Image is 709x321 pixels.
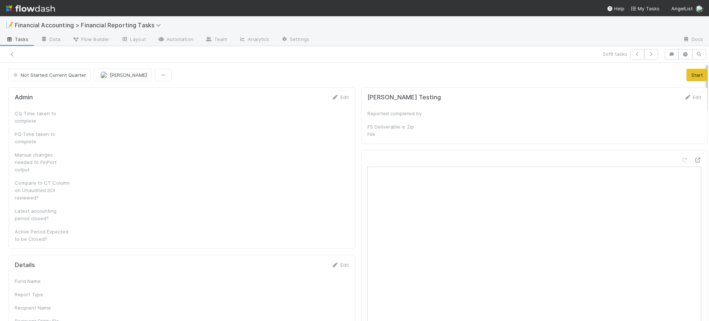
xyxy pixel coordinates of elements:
[35,34,66,46] a: Data
[15,130,70,145] div: PQ Time taken to complete
[275,34,315,46] a: Settings
[6,22,13,28] span: 📝
[115,34,152,46] a: Layout
[15,207,70,222] div: Latest accounting period closed?
[630,5,660,12] a: My Tasks
[15,277,70,285] div: Fund Name
[15,262,35,269] h5: Details
[696,5,703,13] img: avatar_fee1282a-8af6-4c79-b7c7-bf2cfad99775.png
[15,151,70,173] div: Manual changes needed to FinPort output
[233,34,275,46] a: Analytics
[684,94,701,100] a: Edit
[671,6,693,11] span: AngelList
[72,35,109,43] span: Flow Builder
[15,291,70,298] div: Report Type
[66,34,115,46] a: Flow Builder
[686,69,708,81] button: Start
[677,34,709,46] a: Docs
[603,50,627,58] span: 5 of 8 tasks
[15,304,70,311] div: Recipient Name
[332,94,349,100] a: Edit
[367,94,441,101] h5: [PERSON_NAME] Testing
[15,21,165,29] span: Financial Accounting > Financial Reporting Tasks
[94,69,152,81] button: [PERSON_NAME]
[6,35,29,43] span: Tasks
[15,179,70,201] div: Compare to CT Column on Unaudited SOI reviewed?
[607,5,624,12] div: Help
[100,71,107,79] img: avatar_fee1282a-8af6-4c79-b7c7-bf2cfad99775.png
[15,228,70,243] div: Active Period Expected to be Closed?
[8,69,91,81] button: Not Started Current Quarter
[199,34,233,46] a: Team
[6,2,55,15] img: logo-inverted-e16ddd16eac7371096b0.svg
[332,262,349,268] a: Edit
[12,72,86,78] span: Not Started Current Quarter
[110,72,147,78] span: [PERSON_NAME]
[367,123,423,138] div: FS Deliverable is Zip File
[630,6,660,11] span: My Tasks
[367,110,423,117] div: Reported completed by
[15,110,70,124] div: CQ Time taken to complete
[15,94,33,101] h5: Admin
[152,34,199,46] a: Automation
